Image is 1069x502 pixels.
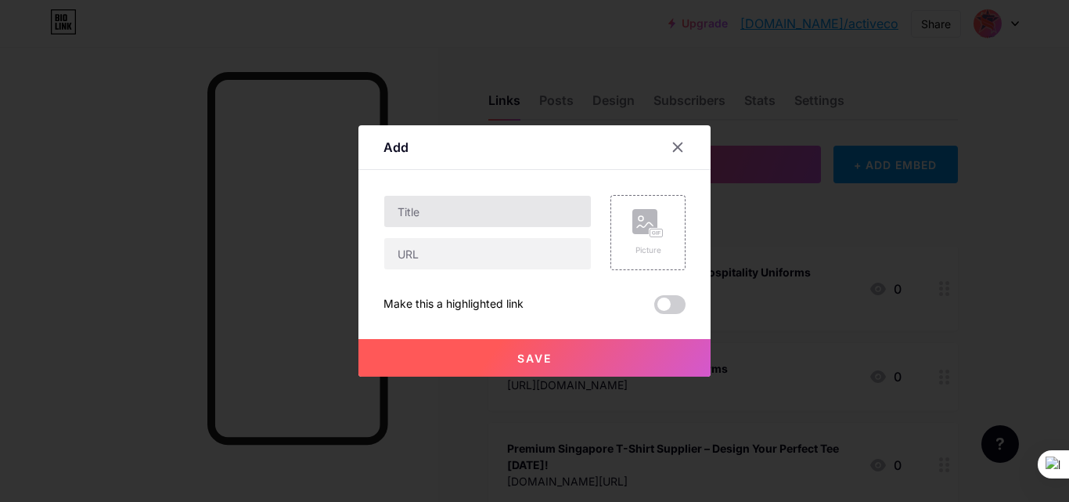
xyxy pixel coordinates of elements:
button: Save [358,339,711,377]
input: Title [384,196,591,227]
input: URL [384,238,591,269]
div: Make this a highlighted link [383,295,524,314]
div: Picture [632,244,664,256]
span: Save [517,352,552,365]
div: Add [383,138,409,157]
